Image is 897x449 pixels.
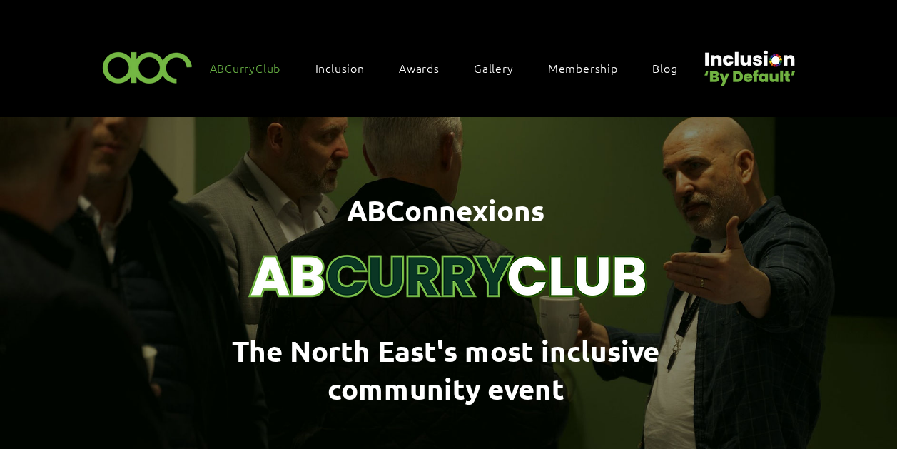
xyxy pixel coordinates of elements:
[308,53,386,83] div: Inclusion
[467,53,535,83] a: Gallery
[98,46,197,88] img: ABC-Logo-Blank-Background-01-01-2.png
[315,60,365,76] span: Inclusion
[474,60,514,76] span: Gallery
[232,332,659,407] span: The North East's most inclusive community event
[203,53,699,83] nav: Site
[645,53,699,83] a: Blog
[235,156,663,316] img: Curry Club Brand (4).png
[699,39,798,88] img: Untitled design (22).png
[210,60,281,76] span: ABCurryClub
[541,53,639,83] a: Membership
[399,60,440,76] span: Awards
[548,60,618,76] span: Membership
[392,53,461,83] div: Awards
[652,60,677,76] span: Blog
[203,53,303,83] a: ABCurryClub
